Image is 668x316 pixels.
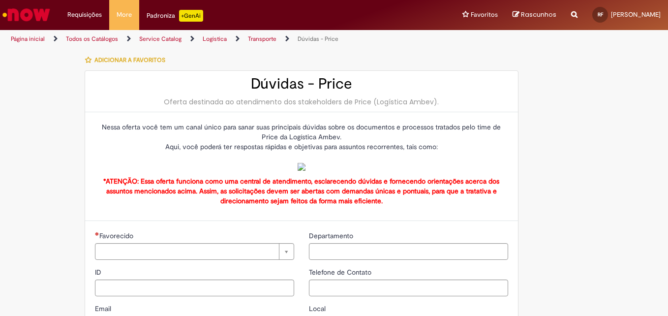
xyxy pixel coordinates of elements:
a: Todos os Catálogos [66,35,118,43]
a: Limpar campo Favorecido [95,243,294,260]
a: Dúvidas - Price [298,35,338,43]
span: Necessários [95,232,99,236]
span: Telefone de Contato [309,268,373,277]
span: Adicionar a Favoritos [94,56,165,64]
img: ServiceNow [1,5,52,25]
span: Local [309,304,328,313]
span: [PERSON_NAME] [611,10,661,19]
a: Página inicial [11,35,45,43]
a: Logistica [203,35,227,43]
a: Rascunhos [513,10,556,20]
span: ID [95,268,103,277]
span: Email [95,304,113,313]
input: ID [95,280,294,296]
img: sys_attachment.do [298,163,305,171]
ul: Trilhas de página [7,30,438,48]
p: Nessa oferta você tem um canal único para sanar suas principais dúvidas sobre os documentos e pro... [95,122,508,171]
a: Transporte [248,35,276,43]
span: Necessários - Favorecido [99,231,135,240]
button: Adicionar a Favoritos [85,50,171,70]
p: +GenAi [179,10,203,22]
span: RF [598,11,603,18]
h2: Dúvidas - Price [95,76,508,92]
input: Telefone de Contato [309,280,508,296]
span: More [117,10,132,20]
span: Rascunhos [521,10,556,19]
div: Oferta destinada ao atendimento dos stakeholders de Price (Logística Ambev). [95,97,508,107]
span: Requisições [67,10,102,20]
input: Departamento [309,243,508,260]
strong: *ATENÇÃO: Essa oferta funciona como uma central de atendimento, esclarecendo dúvidas e fornecendo... [103,177,499,205]
a: Service Catalog [139,35,182,43]
span: Departamento [309,231,355,240]
span: Favoritos [471,10,498,20]
div: Padroniza [147,10,203,22]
